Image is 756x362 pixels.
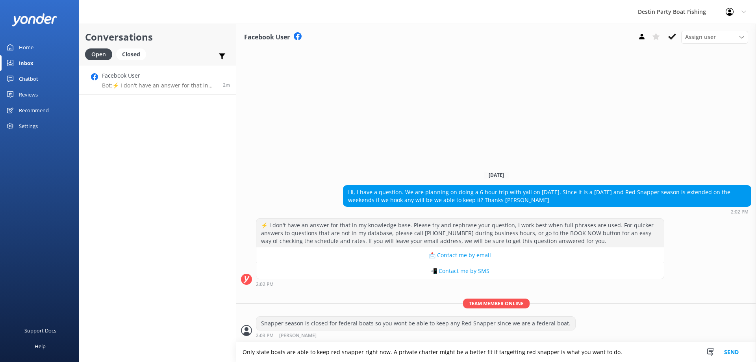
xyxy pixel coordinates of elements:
h4: Facebook User [102,71,217,80]
div: Inbox [19,55,33,71]
span: Assign user [685,33,716,41]
h3: Facebook User [244,32,290,43]
div: Hi, I have a question. We are planning on doing a 6 hour trip with yall on [DATE]. Since it is a ... [343,186,751,206]
div: Sep 20 2025 02:03pm (UTC -05:00) America/Cancun [256,332,576,338]
button: Send [717,342,746,362]
div: Reviews [19,87,38,102]
div: Recommend [19,102,49,118]
strong: 2:02 PM [256,282,274,287]
div: Open [85,48,112,60]
span: Sep 20 2025 02:02pm (UTC -05:00) America/Cancun [223,82,230,88]
div: Closed [116,48,146,60]
div: Home [19,39,33,55]
span: Team member online [463,299,530,308]
div: Support Docs [24,323,56,338]
strong: 2:03 PM [256,333,274,338]
div: Chatbot [19,71,38,87]
span: [PERSON_NAME] [279,333,317,338]
div: Sep 20 2025 02:02pm (UTC -05:00) America/Cancun [256,281,664,287]
textarea: Only state boats are able to keep red snapper right now. A private charter might be a better fit ... [236,342,756,362]
a: Facebook UserBot:⚡ I don't have an answer for that in my knowledge base. Please try and rephrase ... [79,65,236,95]
button: 📲 Contact me by SMS [256,263,664,279]
a: Open [85,50,116,58]
div: Assign User [681,31,748,43]
div: ⚡ I don't have an answer for that in my knowledge base. Please try and rephrase your question, I ... [256,219,664,247]
h2: Conversations [85,30,230,45]
p: Bot: ⚡ I don't have an answer for that in my knowledge base. Please try and rephrase your questio... [102,82,217,89]
a: Closed [116,50,150,58]
div: Sep 20 2025 02:02pm (UTC -05:00) America/Cancun [343,209,751,214]
img: yonder-white-logo.png [12,13,57,26]
div: Help [35,338,46,354]
span: [DATE] [484,172,509,178]
div: Settings [19,118,38,134]
strong: 2:02 PM [731,210,749,214]
button: 📩 Contact me by email [256,247,664,263]
div: Snapper season is closed for federal boats so you wont be able to keep any Red Snapper since we a... [256,317,575,330]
